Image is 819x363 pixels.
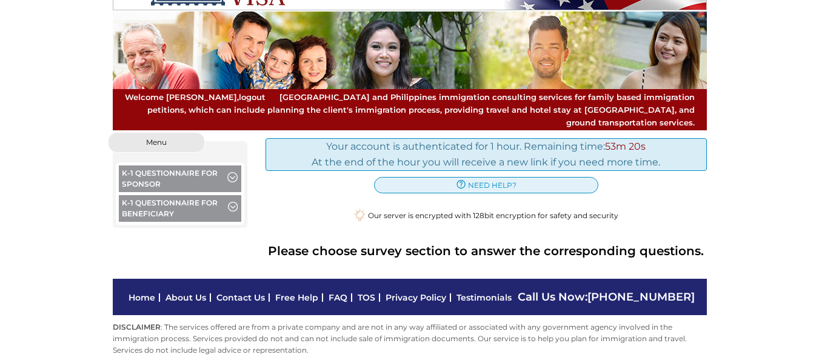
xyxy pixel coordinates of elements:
a: logout [239,92,266,102]
a: TOS [358,292,375,303]
span: Our server is encrypted with 128bit encryption for safety and security [368,210,618,221]
span: Menu [146,139,167,146]
button: K-1 Questionnaire for Beneficiary [119,195,242,225]
button: Menu [108,132,205,153]
span: Welcome [PERSON_NAME], [125,91,266,104]
b: Please choose survey section to answer the corresponding questions. [268,241,704,261]
a: FAQ [329,292,347,303]
a: Contact Us [216,292,265,303]
span: 53m 20s [605,141,646,152]
button: K-1 Questionnaire for Sponsor [119,165,242,195]
p: : The services offered are from a private company and are not in any way affiliated or associated... [113,321,707,356]
div: Your account is authenticated for 1 hour. Remaining time: At the end of the hour you will receive... [266,138,707,170]
a: Testimonials [456,292,512,303]
a: About Us [165,292,206,303]
a: [PHONE_NUMBER] [587,290,695,304]
span: Call Us Now: [518,290,695,304]
strong: DISCLAIMER [113,322,161,331]
a: Home [129,292,155,303]
a: need help? [374,177,598,193]
span: [GEOGRAPHIC_DATA] and Philippines immigration consulting services for family based immigration pe... [125,91,695,128]
a: Privacy Policy [386,292,446,303]
a: Free Help [275,292,318,303]
span: need help? [468,179,516,191]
